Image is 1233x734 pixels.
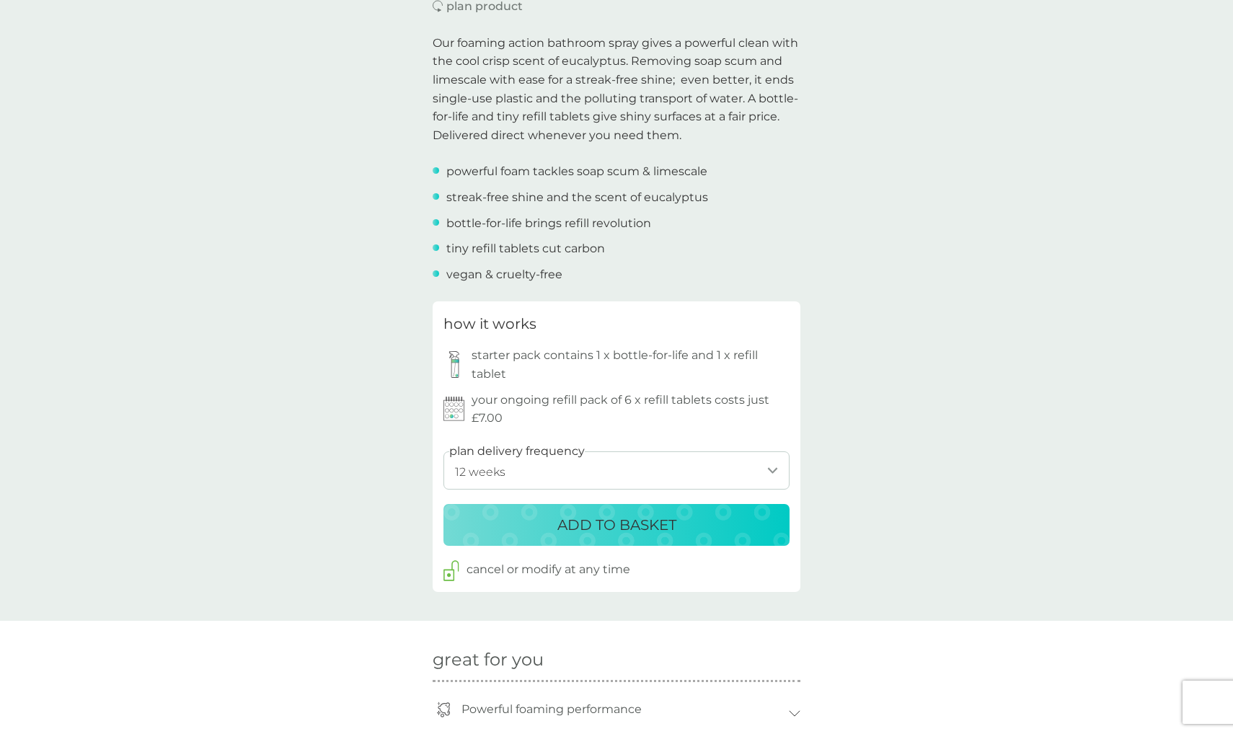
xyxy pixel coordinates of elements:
p: starter pack contains 1 x bottle-for-life and 1 x refill tablet [472,346,790,383]
h3: how it works [443,312,536,335]
p: ADD TO BASKET [557,513,676,536]
p: streak-free shine and the scent of eucalyptus [446,188,708,207]
img: foam-icon.svg [436,702,451,717]
h2: great for you [433,650,800,671]
p: Powerful foaming performance [454,693,649,726]
p: powerful foam tackles soap scum & limescale [446,162,707,181]
label: plan delivery frequency [449,442,585,461]
p: tiny refill tablets cut carbon [446,239,605,258]
p: your ongoing refill pack of 6 x refill tablets costs just £7.00 [472,391,790,428]
p: vegan & cruelty-free [446,265,562,284]
button: ADD TO BASKET [443,504,790,546]
p: cancel or modify at any time [467,560,630,579]
p: Our foaming action bathroom spray gives a powerful clean with the cool crisp scent of eucalyptus.... [433,34,800,145]
p: bottle-for-life brings refill revolution [446,214,651,233]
